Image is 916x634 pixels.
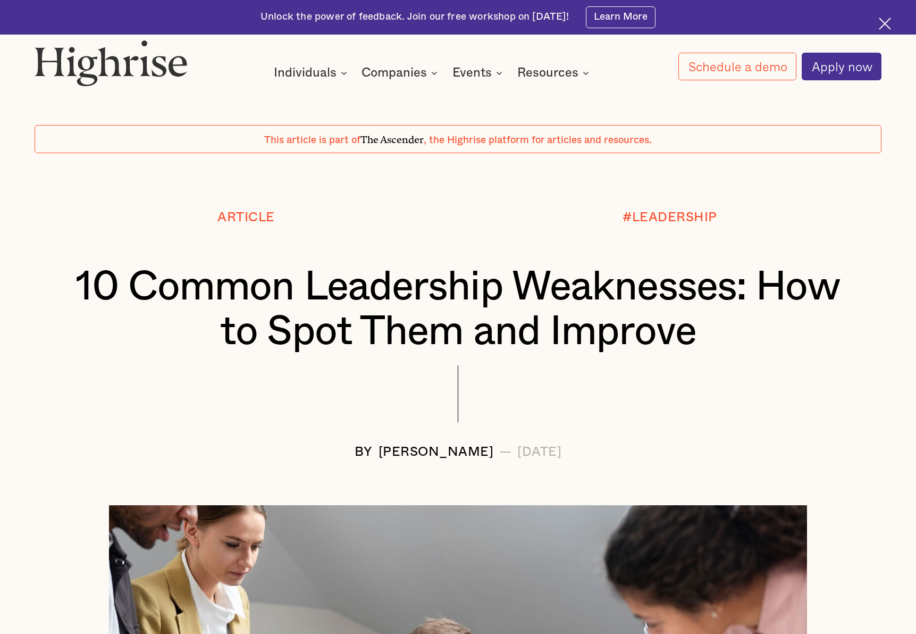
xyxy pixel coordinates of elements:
div: #LEADERSHIP [623,211,717,225]
a: Schedule a demo [678,53,796,80]
div: Events [452,66,506,79]
div: BY [355,445,373,460]
span: The Ascender [360,131,424,144]
div: Individuals [274,66,337,79]
div: Resources [517,66,592,79]
h1: 10 Common Leadership Weaknesses: How to Spot Them and Improve [70,265,846,355]
div: Events [452,66,492,79]
div: Individuals [274,66,350,79]
div: Companies [362,66,427,79]
div: Unlock the power of feedback. Join our free workshop on [DATE]! [260,10,569,24]
div: Article [217,211,275,225]
div: Resources [517,66,578,79]
div: [PERSON_NAME] [379,445,494,460]
div: Companies [362,66,441,79]
img: Highrise logo [35,40,188,86]
a: Learn More [586,6,656,28]
img: Cross icon [879,18,891,30]
div: [DATE] [517,445,561,460]
span: This article is part of [264,135,360,145]
span: , the Highrise platform for articles and resources. [424,135,652,145]
a: Apply now [802,53,881,80]
div: — [499,445,512,460]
